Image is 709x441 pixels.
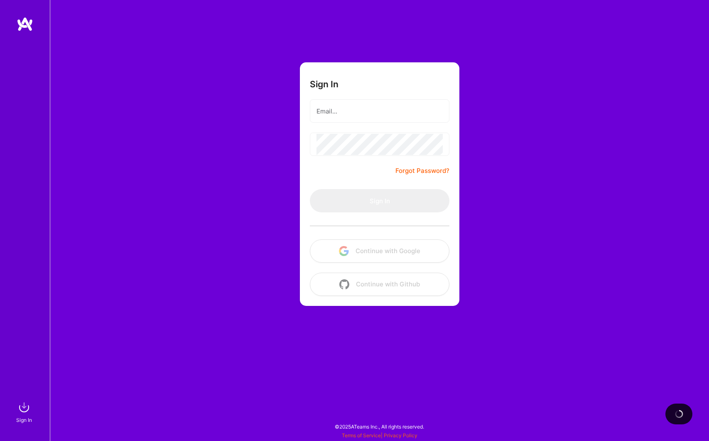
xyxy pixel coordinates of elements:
[673,409,684,419] img: loading
[17,17,33,32] img: logo
[310,79,339,89] h3: Sign In
[339,246,349,256] img: icon
[339,279,349,289] img: icon
[16,416,32,424] div: Sign In
[310,273,449,296] button: Continue with Github
[310,239,449,263] button: Continue with Google
[310,189,449,212] button: Sign In
[17,399,32,424] a: sign inSign In
[342,432,417,439] span: |
[16,399,32,416] img: sign in
[384,432,417,439] a: Privacy Policy
[316,101,443,122] input: Email...
[342,432,381,439] a: Terms of Service
[395,166,449,176] a: Forgot Password?
[50,416,709,437] div: © 2025 ATeams Inc., All rights reserved.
